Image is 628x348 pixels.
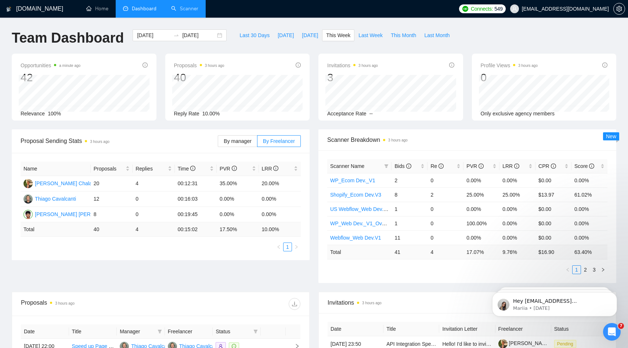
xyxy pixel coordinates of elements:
[94,165,124,173] span: Proposals
[133,191,174,207] td: 0
[35,179,141,187] div: [PERSON_NAME] Chalaca [PERSON_NAME]
[330,163,364,169] span: Scanner Name
[174,111,199,116] span: Reply Rate
[278,31,294,39] span: [DATE]
[133,207,174,222] td: 0
[292,243,301,251] li: Next Page
[174,71,224,85] div: 40
[606,133,616,139] span: New
[384,164,389,168] span: filter
[289,301,300,307] span: download
[175,191,217,207] td: 00:16:03
[601,268,605,272] span: right
[602,62,607,68] span: info-circle
[239,31,270,39] span: Last 30 Days
[391,202,427,216] td: 1
[24,195,76,201] a: TCThiago Cavalcanti
[289,298,300,310] button: download
[132,6,156,12] span: Dashboard
[618,323,624,329] span: 7
[362,301,382,305] time: 3 hours ago
[613,6,625,12] a: setting
[438,164,444,169] span: info-circle
[327,61,378,70] span: Invitations
[6,3,11,15] img: logo
[35,195,76,203] div: Thiago Cavalcanti
[538,163,556,169] span: CPR
[391,173,427,187] td: 2
[292,243,301,251] button: right
[262,166,279,172] span: LRR
[512,6,517,11] span: user
[495,322,551,336] th: Freelancer
[330,220,395,226] a: WP_Web Dev._V1_Over$40
[35,210,121,218] div: [PERSON_NAME] [PERSON_NAME]
[481,61,538,70] span: Profile Views
[327,135,607,144] span: Scanner Breakdown
[91,207,133,222] td: 8
[205,64,224,68] time: 3 hours ago
[296,62,301,68] span: info-circle
[535,202,571,216] td: $0.00
[12,29,124,47] h1: Team Dashboard
[502,163,519,169] span: LRR
[518,64,538,68] time: 3 hours ago
[91,191,133,207] td: 12
[590,266,598,274] a: 3
[358,64,378,68] time: 3 hours ago
[449,62,454,68] span: info-circle
[91,176,133,191] td: 20
[202,111,220,116] span: 10.00%
[479,164,484,169] span: info-circle
[571,216,607,230] td: 0.00%
[391,230,427,245] td: 11
[24,194,33,204] img: TC
[463,173,499,187] td: 0.00%
[599,265,607,274] li: Next Page
[123,6,128,11] span: dashboard
[499,230,535,245] td: 0.00%
[21,136,218,146] span: Proposal Sending Stats
[142,62,148,68] span: info-circle
[273,166,278,171] span: info-circle
[24,211,121,217] a: NM[PERSON_NAME] [PERSON_NAME]
[190,166,195,171] span: info-circle
[156,326,163,337] span: filter
[117,324,165,339] th: Manager
[284,243,292,251] a: 1
[386,341,498,347] a: API Integration Specialist for N8N and Node-Red
[514,164,519,169] span: info-circle
[551,164,556,169] span: info-circle
[330,177,375,183] a: WP_Ecom Dev._V1
[427,173,463,187] td: 0
[259,207,301,222] td: 0.00%
[21,111,45,116] span: Relevance
[21,324,69,339] th: Date
[327,245,391,259] td: Total
[263,138,295,144] span: By Freelancer
[217,207,259,222] td: 0.00%
[32,21,123,122] span: Hey [EMAIL_ADDRESS][DOMAIN_NAME], Looks like your Upwork agency FutureSells ran out of connects. ...
[330,235,381,241] a: Webflow_Web Dev.V1
[274,243,283,251] button: left
[216,327,250,336] span: Status
[328,298,607,307] span: Invitations
[427,230,463,245] td: 0
[383,322,439,336] th: Title
[358,31,383,39] span: Last Week
[571,173,607,187] td: 0.00%
[326,31,350,39] span: This Week
[182,31,216,39] input: End date
[91,222,133,237] td: 40
[581,265,590,274] li: 2
[133,176,174,191] td: 4
[430,163,444,169] span: Re
[614,6,625,12] span: setting
[165,324,213,339] th: Freelancer
[571,230,607,245] td: 0.00%
[252,326,259,337] span: filter
[24,180,141,186] a: BB[PERSON_NAME] Chalaca [PERSON_NAME]
[590,265,599,274] li: 3
[330,206,390,212] a: US Webflow_Web Dev.V1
